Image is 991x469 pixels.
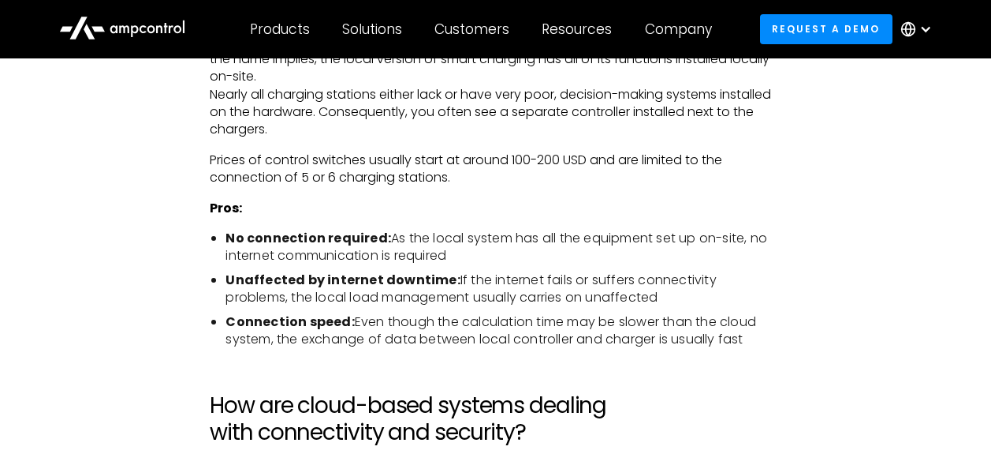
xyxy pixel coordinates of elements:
[542,21,612,38] div: Resources
[225,271,460,289] strong: Unaffected by internet downtime:
[210,199,242,217] strong: Pros:
[645,21,712,38] div: Company
[760,14,892,43] a: Request a demo
[210,392,781,445] h2: How are cloud-based systems dealing with connectivity and security?
[225,230,781,265] li: As the local system has all the equipment set up on-site, no internet communication is required
[225,272,781,307] li: If the internet fails or suffers connectivity problems, the local load management usually carries...
[225,229,391,247] strong: No connection required:
[250,21,310,38] div: Products
[434,21,509,38] div: Customers
[225,313,781,349] li: Even though the calculation time may be slower than the cloud system, the exchange of data betwee...
[210,152,781,187] p: Prices of control switches usually start at around 100-200 USD and are limited to the connection ...
[342,21,402,38] div: Solutions
[210,32,781,138] p: A , is an alternative or addition to the cloud system. As the name implies, the local version of ...
[225,313,354,331] strong: Connection speed:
